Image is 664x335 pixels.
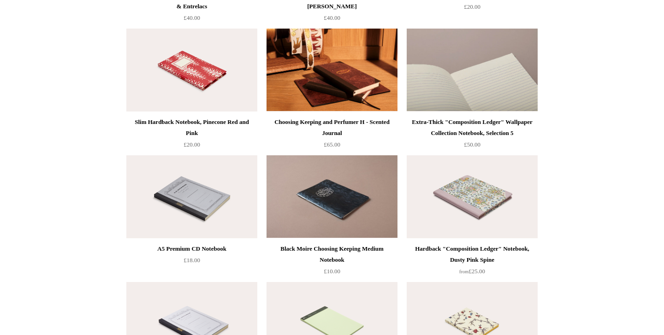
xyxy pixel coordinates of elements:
[126,243,257,281] a: A5 Premium CD Notebook £18.00
[129,117,255,139] div: Slim Hardback Notebook, Pinecone Red and Pink
[267,117,397,154] a: Choosing Keeping and Perfumer H - Scented Journal £65.00
[269,117,395,139] div: Choosing Keeping and Perfumer H - Scented Journal
[126,155,257,238] a: A5 Premium CD Notebook A5 Premium CD Notebook
[324,141,340,148] span: £65.00
[129,243,255,254] div: A5 Premium CD Notebook
[269,243,395,265] div: Black Moire Choosing Keeping Medium Notebook
[324,14,340,21] span: £40.00
[267,29,397,112] img: Choosing Keeping and Perfumer H - Scented Journal
[184,257,200,264] span: £18.00
[407,29,538,112] a: Extra-Thick "Composition Ledger" Wallpaper Collection Notebook, Selection 5 Extra-Thick "Composit...
[407,29,538,112] img: Extra-Thick "Composition Ledger" Wallpaper Collection Notebook, Selection 5
[464,3,480,10] span: £20.00
[184,14,200,21] span: £40.00
[126,155,257,238] img: A5 Premium CD Notebook
[407,117,538,154] a: Extra-Thick "Composition Ledger" Wallpaper Collection Notebook, Selection 5 £50.00
[407,155,538,238] a: Hardback "Composition Ledger" Notebook, Dusty Pink Spine Hardback "Composition Ledger" Notebook, ...
[409,117,535,139] div: Extra-Thick "Composition Ledger" Wallpaper Collection Notebook, Selection 5
[407,155,538,238] img: Hardback "Composition Ledger" Notebook, Dusty Pink Spine
[464,141,480,148] span: £50.00
[267,155,397,238] img: Black Moire Choosing Keeping Medium Notebook
[126,29,257,112] a: Slim Hardback Notebook, Pinecone Red and Pink Slim Hardback Notebook, Pinecone Red and Pink
[267,243,397,281] a: Black Moire Choosing Keeping Medium Notebook £10.00
[407,243,538,281] a: Hardback "Composition Ledger" Notebook, Dusty Pink Spine from£25.00
[324,268,340,275] span: £10.00
[267,29,397,112] a: Choosing Keeping and Perfumer H - Scented Journal Choosing Keeping and Perfumer H - Scented Journal
[184,141,200,148] span: £20.00
[126,117,257,154] a: Slim Hardback Notebook, Pinecone Red and Pink £20.00
[459,269,468,274] span: from
[126,29,257,112] img: Slim Hardback Notebook, Pinecone Red and Pink
[267,155,397,238] a: Black Moire Choosing Keeping Medium Notebook Black Moire Choosing Keeping Medium Notebook
[459,268,485,275] span: £25.00
[409,243,535,265] div: Hardback "Composition Ledger" Notebook, Dusty Pink Spine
